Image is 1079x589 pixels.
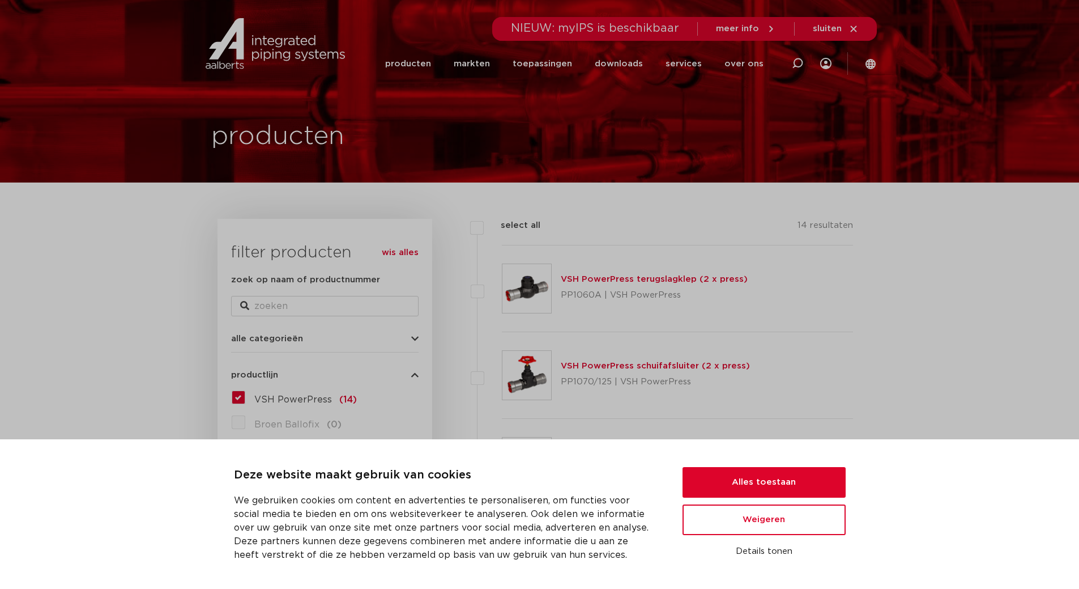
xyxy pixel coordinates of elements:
span: VSH PowerPress [254,395,332,404]
a: sluiten [813,24,859,34]
span: productlijn [231,371,278,379]
p: 14 resultaten [797,219,853,236]
a: wis alles [382,246,419,260]
p: We gebruiken cookies om content en advertenties te personaliseren, om functies voor social media ... [234,494,655,562]
span: Broen Ballofix [254,420,319,429]
nav: Menu [385,41,764,87]
a: meer info [716,24,776,34]
a: toepassingen [513,41,572,87]
input: zoeken [231,296,419,316]
button: Weigeren [683,505,846,535]
span: (14) [339,395,357,404]
a: over ons [724,41,764,87]
h1: producten [211,118,344,155]
span: NIEUW: myIPS is beschikbaar [511,23,679,34]
img: Thumbnail for VSH PowerPress schuifafsluiter (2 x press) [502,351,551,400]
a: VSH PowerPress schuifafsluiter (2 x press) [561,362,750,370]
a: downloads [595,41,643,87]
a: VSH PowerPress terugslagklep (2 x press) [561,275,748,283]
button: alle categorieën [231,334,419,343]
label: zoek op naam of productnummer [231,273,380,287]
span: alle categorieën [231,334,303,343]
a: markten [454,41,490,87]
span: meer info [716,24,759,33]
div: my IPS [820,41,831,87]
span: sluiten [813,24,842,33]
img: Thumbnail for VSH PowerPress ProFlow statische inregelafsluiter FODRV (2 x press) [502,438,551,486]
img: Thumbnail for VSH PowerPress terugslagklep (2 x press) [502,264,551,313]
a: producten [385,41,431,87]
h3: filter producten [231,241,419,264]
p: PP1070/125 | VSH PowerPress [561,373,750,391]
label: select all [484,219,540,232]
a: services [666,41,702,87]
p: Deze website maakt gebruik van cookies [234,467,655,485]
p: PP1060A | VSH PowerPress [561,286,748,304]
button: Alles toestaan [683,467,846,498]
button: Details tonen [683,542,846,561]
button: productlijn [231,371,419,379]
span: (0) [327,420,342,429]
